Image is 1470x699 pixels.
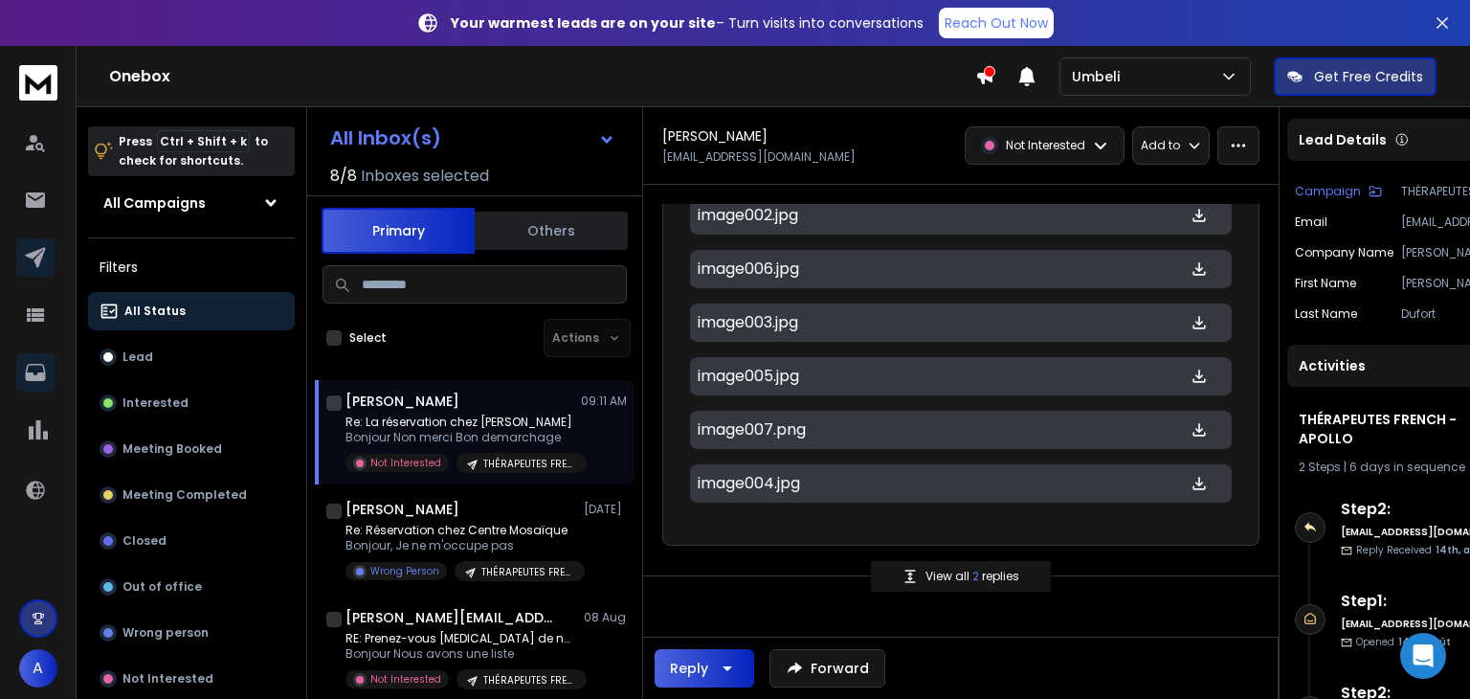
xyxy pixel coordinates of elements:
button: All Campaigns [88,184,295,222]
p: Bonjour Nous avons une liste [345,646,575,662]
label: Select [349,330,387,346]
p: First Name [1295,276,1356,291]
h1: [PERSON_NAME][EMAIL_ADDRESS][DOMAIN_NAME] [345,608,556,627]
p: Lead Details [1299,130,1387,149]
h1: All Campaigns [103,193,206,213]
p: Campaign [1295,184,1361,199]
button: Reply [655,649,754,688]
p: [EMAIL_ADDRESS][DOMAIN_NAME] [662,149,856,165]
button: Campaign [1295,184,1382,199]
button: A [19,649,57,688]
p: Meeting Completed [122,487,247,503]
div: Reply [670,659,708,678]
button: Wrong person [88,614,295,652]
p: Closed [122,533,167,549]
h1: [PERSON_NAME] [345,500,459,519]
p: THÉRAPEUTES FRENCH - APOLLO [481,565,573,579]
p: Add to [1141,138,1180,153]
p: Opened [1356,635,1451,649]
img: logo [19,65,57,101]
p: image007.png [698,418,1128,441]
button: All Status [88,292,295,330]
p: image004.jpg [698,472,1128,495]
p: image005.jpg [698,365,1128,388]
p: Not Interested [370,456,441,470]
p: image003.jpg [698,311,1128,334]
p: image006.jpg [698,258,1128,281]
p: Reach Out Now [945,13,1048,33]
p: Press to check for shortcuts. [119,132,268,170]
p: [DATE] [584,502,627,517]
h3: Inboxes selected [361,165,489,188]
p: Interested [122,395,189,411]
p: – Turn visits into conversations [451,13,924,33]
p: Not Interested [122,671,213,687]
strong: Your warmest leads are on your site [451,13,716,33]
button: Others [475,210,628,252]
button: Meeting Completed [88,476,295,514]
h1: Onebox [109,65,975,88]
p: Re: Réservation chez Centre Mosaïque [345,523,575,538]
button: Not Interested [88,660,295,698]
p: 09:11 AM [581,394,627,409]
button: Interested [88,384,295,422]
p: Email [1295,214,1327,230]
p: Wrong person [122,625,209,641]
p: Out of office [122,579,202,595]
span: 2 [972,568,982,584]
span: 14th, août [1398,635,1451,649]
h1: [PERSON_NAME] [345,392,459,411]
button: Primary [322,208,475,254]
p: image002.jpg [698,204,1128,227]
p: Re: La réservation chez [PERSON_NAME] [345,415,575,430]
p: Meeting Booked [122,441,222,457]
h3: Filters [88,254,295,281]
div: Open Intercom Messenger [1400,633,1446,679]
h1: [PERSON_NAME] [662,126,768,146]
p: THÉRAPEUTES FRENCH - APOLLO [483,673,575,688]
p: View all replies [925,569,1019,584]
button: All Inbox(s) [315,119,631,157]
h1: All Inbox(s) [330,128,441,147]
p: Wrong Person [370,564,439,578]
p: Bonjour Non merci Bon demarchage [345,430,575,445]
p: All Status [124,304,186,319]
span: 2 Steps [1299,459,1341,475]
button: Forward [769,649,885,688]
p: Umbeli [1072,67,1127,86]
button: Lead [88,338,295,376]
p: Last Name [1295,306,1357,322]
p: Not Interested [370,672,441,687]
span: 6 days in sequence [1349,459,1465,475]
p: THÉRAPEUTES FRENCH - APOLLO [483,457,575,471]
p: Bonjour, Je ne m'occupe pas [345,538,575,553]
p: Get Free Credits [1314,67,1423,86]
a: Reach Out Now [939,8,1054,38]
p: RE: Prenez-vous [MEDICAL_DATA] de nouveaux [345,631,575,646]
button: Get Free Credits [1274,57,1437,96]
span: 8 / 8 [330,165,357,188]
p: Not Interested [1006,138,1085,153]
button: Closed [88,522,295,560]
p: Company Name [1295,245,1393,260]
p: Lead [122,349,153,365]
p: 08 Aug [584,610,627,625]
button: Out of office [88,568,295,606]
span: Ctrl + Shift + k [157,130,250,152]
button: Meeting Booked [88,430,295,468]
